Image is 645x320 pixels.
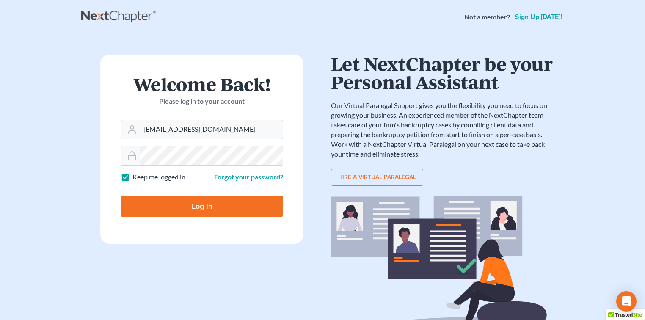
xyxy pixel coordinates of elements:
a: Forgot your password? [214,173,283,181]
p: Please log in to your account [121,97,283,106]
a: Hire a virtual paralegal [331,169,423,186]
h1: Welcome Back! [121,75,283,93]
input: Email Address [140,120,283,139]
p: Our Virtual Paralegal Support gives you the flexibility you need to focus on growing your busines... [331,101,555,159]
div: Open Intercom Messenger [616,291,637,312]
label: Keep me logged in [132,172,185,182]
strong: Not a member? [464,12,510,22]
a: Sign up [DATE]! [513,14,564,20]
h1: Let NextChapter be your Personal Assistant [331,55,555,91]
input: Log In [121,196,283,217]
